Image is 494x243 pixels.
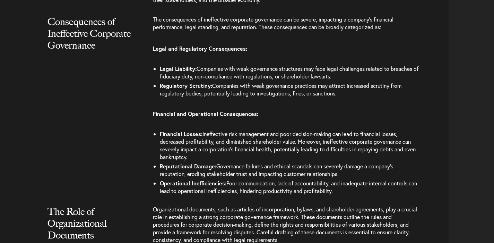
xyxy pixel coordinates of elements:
[160,162,393,177] span: Governance failures and ethical scandals can severely damage a company’s reputation, eroding stak...
[160,130,202,137] b: Financial Losses:
[160,179,226,187] b: Operational Inefficiencies:
[160,130,416,160] span: Ineffective risk management and poor decision-making can lead to financial losses, decreased prof...
[160,65,418,80] span: Companies with weak governance structures may face legal challenges related to breaches of fiduci...
[160,179,417,194] span: Poor communication, lack of accountability, and inadequate internal controls can lead to operatio...
[153,110,258,117] b: Financial and Operational Consequences:
[153,45,247,52] b: Legal and Regulatory Consequences:
[160,162,216,170] b: Reputational Damage:
[160,82,401,97] span: Companies with weak governance practices may attract increased scrutiny from regulatory bodies, p...
[160,82,212,89] b: Regulatory Scrutiny:
[153,16,393,31] span: The consequences of ineffective corporate governance can be severe, impacting a company’s financi...
[160,65,197,72] b: Legal Liability:
[47,16,138,65] h2: Consequences of Ineffective Corporate Governance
